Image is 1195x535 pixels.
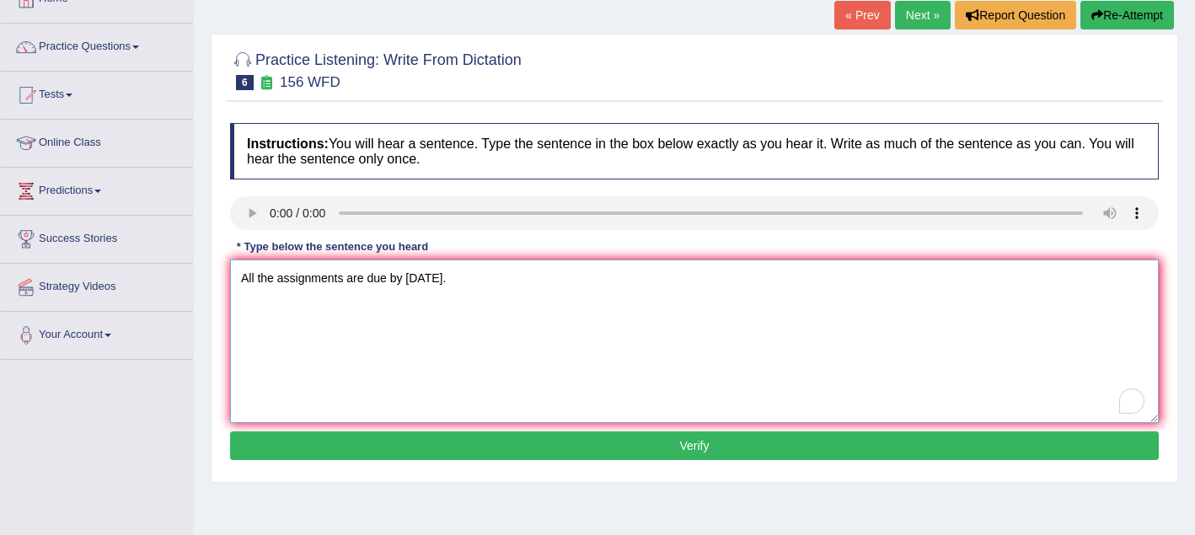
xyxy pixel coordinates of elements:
a: Success Stories [1,216,193,258]
a: Strategy Videos [1,264,193,306]
button: Verify [230,431,1159,460]
small: 156 WFD [280,74,340,90]
button: Report Question [955,1,1076,29]
a: Online Class [1,120,193,162]
a: Tests [1,72,193,114]
h4: You will hear a sentence. Type the sentence in the box below exactly as you hear it. Write as muc... [230,123,1159,179]
a: Predictions [1,168,193,210]
a: Next » [895,1,951,29]
div: * Type below the sentence you heard [230,238,435,254]
a: Practice Questions [1,24,193,66]
a: « Prev [834,1,890,29]
small: Exam occurring question [258,75,276,91]
textarea: To enrich screen reader interactions, please activate Accessibility in Grammarly extension settings [230,259,1159,423]
span: 6 [236,75,254,90]
a: Your Account [1,312,193,354]
b: Instructions: [247,136,329,151]
button: Re-Attempt [1080,1,1174,29]
h2: Practice Listening: Write From Dictation [230,48,522,90]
